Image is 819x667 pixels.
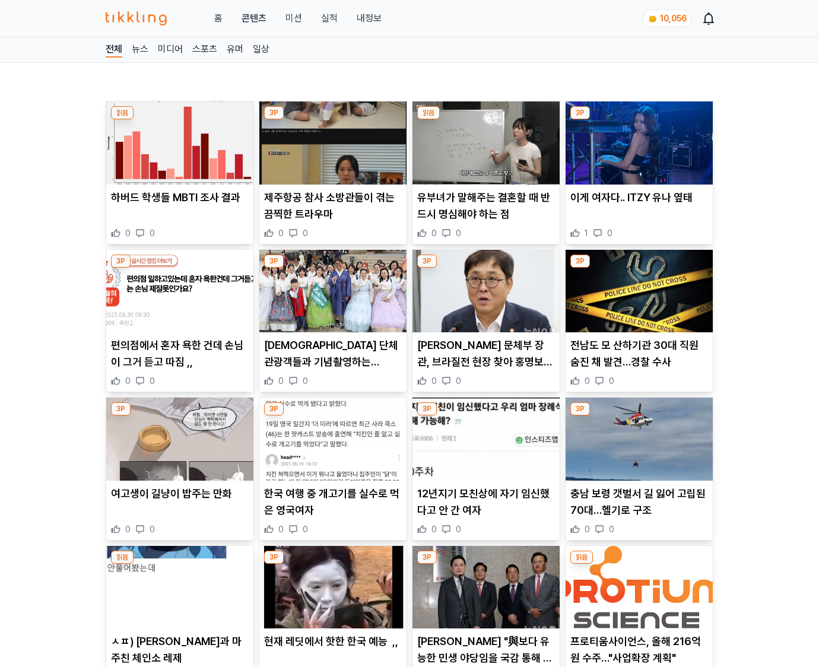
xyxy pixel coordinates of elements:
[566,250,713,333] img: 전남도 모 산하기관 30대 직원 숨진 채 발견…경찰 수사
[259,398,407,481] img: 한국 여행 중 개고기를 실수로 먹은 영국여자
[570,485,708,519] p: 충남 보령 갯벌서 길 잃어 고립된 70대…헬기로 구조
[106,249,254,393] div: 3P 편의점에서 혼자 욕한 건데 손님이 그거 듣고 따짐 ,, 편의점에서 혼자 욕한 건데 손님이 그거 듣고 따짐 ,, 0 0
[648,14,658,24] img: coin
[132,42,148,58] a: 뉴스
[259,546,407,629] img: 현재 레딧에서 핫한 한국 예능 ,,
[570,633,708,666] p: 프로티움사이언스, 올해 216억원 수주…"사업확장 계획"
[259,249,407,393] div: 3P 외국인 단체 관광객들과 기념촬영하는 최휘영 장관 [DEMOGRAPHIC_DATA] 단체 관광객들과 기념촬영하는 [PERSON_NAME] [PERSON_NAME] 0 0
[585,375,590,387] span: 0
[585,523,590,535] span: 0
[106,397,254,541] div: 3P 여고생이 길냥이 밥주는 만화 여고생이 길냥이 밥주는 만화 0 0
[609,523,614,535] span: 0
[253,42,269,58] a: 일상
[412,250,560,333] img: 최휘영 문체부 장관, 브라질전 현장 찾아 홍명보호 응원
[106,398,253,481] img: 여고생이 길냥이 밥주는 만화
[278,227,284,239] span: 0
[417,633,555,666] p: [PERSON_NAME] "與보다 유능한 민생 야당임을 국감 통해 보이겠다"
[643,9,690,27] a: coin 10,056
[570,337,708,370] p: 전남도 모 산하기관 30대 직원 숨진 채 발견…경찰 수사
[125,227,131,239] span: 0
[456,523,461,535] span: 0
[150,227,155,239] span: 0
[566,101,713,185] img: 이게 여자다.. ITZY 유나 옆태
[264,189,402,223] p: 제주항공 참사 소방관들이 겪는 끔찍한 트라우마
[264,337,402,370] p: [DEMOGRAPHIC_DATA] 단체 관광객들과 기념촬영하는 [PERSON_NAME] [PERSON_NAME]
[125,375,131,387] span: 0
[111,189,249,206] p: 하버드 학생들 MBTI 조사 결과
[278,523,284,535] span: 0
[285,11,302,26] button: 미션
[125,523,131,535] span: 0
[264,402,284,415] div: 3P
[431,227,437,239] span: 0
[264,633,402,650] p: 현재 레딧에서 핫한 한국 예능 ,,
[150,375,155,387] span: 0
[607,227,612,239] span: 0
[227,42,243,58] a: 유머
[111,485,249,502] p: 여고생이 길냥이 밥주는 만화
[192,42,217,58] a: 스포츠
[417,106,440,119] div: 읽음
[264,551,284,564] div: 3P
[456,375,461,387] span: 0
[264,485,402,519] p: 한국 여행 중 개고기를 실수로 먹은 영국여자
[412,397,560,541] div: 3P 12년지기 모친상에 자기 임신했다고 안 간 여자 12년지기 모친상에 자기 임신했다고 안 간 여자 0 0
[431,375,437,387] span: 0
[417,189,555,223] p: 유부녀가 말해주는 결혼할 때 반드시 명심해야 하는 점
[264,106,284,119] div: 3P
[214,11,223,26] a: 홈
[242,11,266,26] a: 콘텐츠
[417,337,555,370] p: [PERSON_NAME] 문체부 장관, 브라질전 현장 찾아 홍명보호 응원
[566,546,713,629] img: 프로티움사이언스, 올해 216억원 수주…"사업확장 계획"
[111,551,134,564] div: 읽음
[303,375,308,387] span: 0
[111,255,131,268] div: 3P
[585,227,588,239] span: 1
[357,11,382,26] a: 내정보
[570,255,590,268] div: 3P
[106,101,254,244] div: 읽음 하버드 학생들 MBTI 조사 결과 하버드 학생들 MBTI 조사 결과 0 0
[303,227,308,239] span: 0
[321,11,338,26] a: 실적
[106,250,253,333] img: 편의점에서 혼자 욕한 건데 손님이 그거 듣고 따짐 ,,
[417,255,437,268] div: 3P
[456,227,461,239] span: 0
[412,101,560,185] img: 유부녀가 말해주는 결혼할 때 반드시 명심해야 하는 점
[111,337,249,370] p: 편의점에서 혼자 욕한 건데 손님이 그거 듣고 따짐 ,,
[609,375,614,387] span: 0
[412,101,560,244] div: 읽음 유부녀가 말해주는 결혼할 때 반드시 명심해야 하는 점 유부녀가 말해주는 결혼할 때 반드시 명심해야 하는 점 0 0
[565,397,713,541] div: 3P 충남 보령 갯벌서 길 잃어 고립된 70대…헬기로 구조 충남 보령 갯벌서 길 잃어 고립된 70대…헬기로 구조 0 0
[111,633,249,666] p: ㅅㅍ) [PERSON_NAME]과 마주친 체인소 레제
[417,551,437,564] div: 3P
[412,398,560,481] img: 12년지기 모친상에 자기 임신했다고 안 간 여자
[431,523,437,535] span: 0
[412,249,560,393] div: 3P 최휘영 문체부 장관, 브라질전 현장 찾아 홍명보호 응원 [PERSON_NAME] 문체부 장관, 브라질전 현장 찾아 홍명보호 응원 0 0
[570,189,708,206] p: 이게 여자다.. ITZY 유나 옆태
[570,551,593,564] div: 읽음
[259,101,407,244] div: 3P 제주항공 참사 소방관들이 겪는 끔찍한 트라우마 제주항공 참사 소방관들이 겪는 끔찍한 트라우마 0 0
[106,101,253,185] img: 하버드 학생들 MBTI 조사 결과
[111,402,131,415] div: 3P
[565,249,713,393] div: 3P 전남도 모 산하기관 30대 직원 숨진 채 발견…경찰 수사 전남도 모 산하기관 30대 직원 숨진 채 발견…경찰 수사 0 0
[303,523,308,535] span: 0
[412,546,560,629] img: 장동혁 "與보다 유능한 민생 야당임을 국감 통해 보이겠다"
[264,255,284,268] div: 3P
[259,101,407,185] img: 제주항공 참사 소방관들이 겪는 끔찍한 트라우마
[566,398,713,481] img: 충남 보령 갯벌서 길 잃어 고립된 70대…헬기로 구조
[278,375,284,387] span: 0
[259,250,407,333] img: 외국인 단체 관광객들과 기념촬영하는 최휘영 장관
[570,106,590,119] div: 3P
[259,397,407,541] div: 3P 한국 여행 중 개고기를 실수로 먹은 영국여자 한국 여행 중 개고기를 실수로 먹은 영국여자 0 0
[417,485,555,519] p: 12년지기 모친상에 자기 임신했다고 안 간 여자
[417,402,437,415] div: 3P
[565,101,713,244] div: 3P 이게 여자다.. ITZY 유나 옆태 이게 여자다.. ITZY 유나 옆태 1 0
[570,402,590,415] div: 3P
[106,42,122,58] a: 전체
[660,14,687,23] span: 10,056
[150,523,155,535] span: 0
[106,11,167,26] img: 티끌링
[106,546,253,629] img: ㅅㅍ) 디씨인과 마주친 체인소 레제
[111,106,134,119] div: 읽음
[158,42,183,58] a: 미디어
